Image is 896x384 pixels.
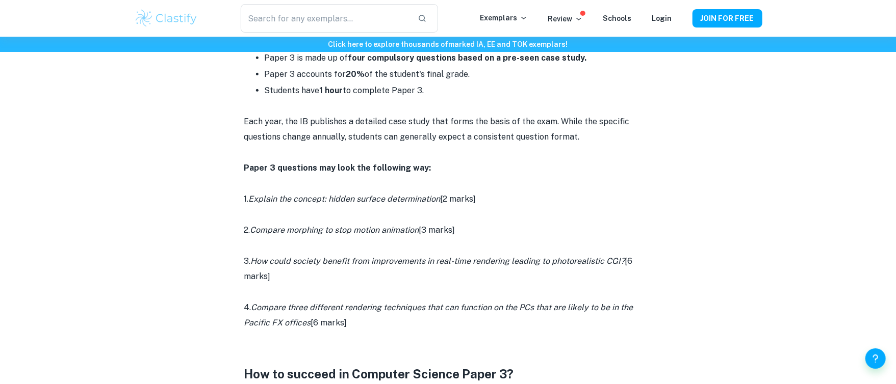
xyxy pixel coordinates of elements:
[652,14,672,22] a: Login
[346,69,365,79] strong: 20%
[265,50,652,66] li: Paper 3 is made up of
[249,194,441,204] i: Explain the concept: hidden surface determination
[2,39,894,50] h6: Click here to explore thousands of marked IA, EE and TOK exemplars !
[251,256,625,266] i: How could society benefit from improvements in real-time rendering leading to photorealistic CGI?
[250,225,419,235] i: Compare morphing to stop motion animation
[348,53,587,63] strong: four compulsory questions based on a pre-seen case study.
[265,66,652,83] li: Paper 3 accounts for of the student's final grade.
[244,114,652,145] p: Each year, the IB publishes a detailed case study that forms the basis of the exam. While the spe...
[244,254,652,285] p: 3. [6 marks]
[265,83,652,99] li: Students have to complete Paper 3.
[244,300,652,331] p: 4. [6 marks]
[865,348,886,369] button: Help and Feedback
[244,365,652,383] h3: How to succeed in Computer Science Paper 3?
[603,14,632,22] a: Schools
[480,12,528,23] p: Exemplars
[134,8,199,29] img: Clastify logo
[693,9,762,28] button: JOIN FOR FREE
[320,86,343,95] strong: 1 hour
[244,163,431,173] strong: Paper 3 questions may look the following way:
[548,13,583,24] p: Review
[244,303,633,327] i: Compare three different rendering techniques that can function on the PCs that are likely to be i...
[241,4,409,33] input: Search for any exemplars...
[244,191,652,207] p: 1. [2 marks]
[244,223,652,238] p: 2. [3 marks]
